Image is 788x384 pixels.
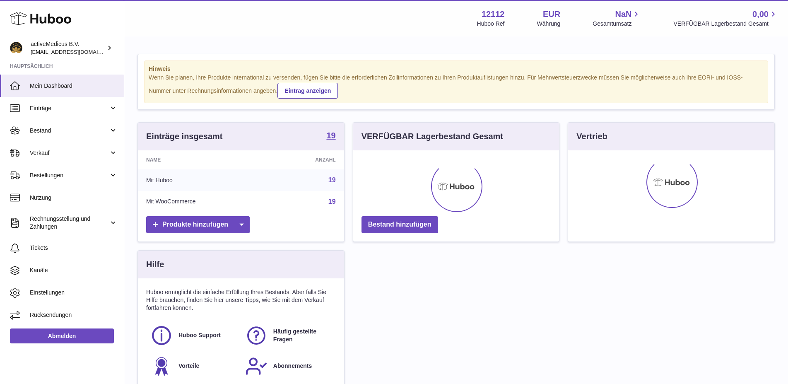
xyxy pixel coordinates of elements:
a: 0,00 VERFÜGBAR Lagerbestand Gesamt [673,9,778,28]
a: Produkte hinzufügen [146,216,250,233]
td: Mit Huboo [138,169,270,191]
th: Name [138,150,270,169]
strong: 12112 [482,9,505,20]
a: Abmelden [10,328,114,343]
a: Vorteile [150,355,237,377]
span: VERFÜGBAR Lagerbestand Gesamt [673,20,778,28]
span: Tickets [30,244,118,252]
img: info@activemedicus.com [10,42,22,54]
span: Bestand [30,127,109,135]
strong: EUR [543,9,560,20]
span: Einstellungen [30,289,118,297]
span: [EMAIL_ADDRESS][DOMAIN_NAME] [31,48,122,55]
span: Rechnungsstellung und Zahlungen [30,215,109,231]
h3: VERFÜGBAR Lagerbestand Gesamt [361,131,503,142]
strong: 19 [326,131,335,140]
span: Bestellungen [30,171,109,179]
div: Huboo Ref [477,20,505,28]
a: Abonnements [245,355,332,377]
p: Huboo ermöglicht die einfache Erfüllung Ihres Bestands. Aber falls Sie Hilfe brauchen, finden Sie... [146,288,336,312]
strong: Hinweis [149,65,764,73]
span: Rücksendungen [30,311,118,319]
h3: Einträge insgesamt [146,131,223,142]
a: NaN Gesamtumsatz [593,9,641,28]
span: Einträge [30,104,109,112]
td: Mit WooCommerce [138,191,270,213]
a: 19 [326,131,335,141]
span: Mein Dashboard [30,82,118,90]
span: Vorteile [178,362,199,370]
span: Häufig gestellte Fragen [273,328,331,343]
div: activeMedicus B.V. [31,40,105,56]
a: 19 [328,198,336,205]
th: Anzahl [270,150,344,169]
span: Huboo Support [178,331,221,339]
a: 19 [328,176,336,184]
a: Bestand hinzufügen [361,216,438,233]
span: NaN [615,9,631,20]
span: Nutzung [30,194,118,202]
span: Abonnements [273,362,312,370]
a: Eintrag anzeigen [277,83,338,99]
h3: Vertrieb [576,131,607,142]
span: Gesamtumsatz [593,20,641,28]
a: Häufig gestellte Fragen [245,324,332,347]
span: 0,00 [752,9,769,20]
a: Huboo Support [150,324,237,347]
span: Verkauf [30,149,109,157]
div: Wenn Sie planen, Ihre Produkte international zu versenden, fügen Sie bitte die erforderlichen Zol... [149,74,764,99]
span: Kanäle [30,266,118,274]
h3: Hilfe [146,259,164,270]
div: Währung [537,20,561,28]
